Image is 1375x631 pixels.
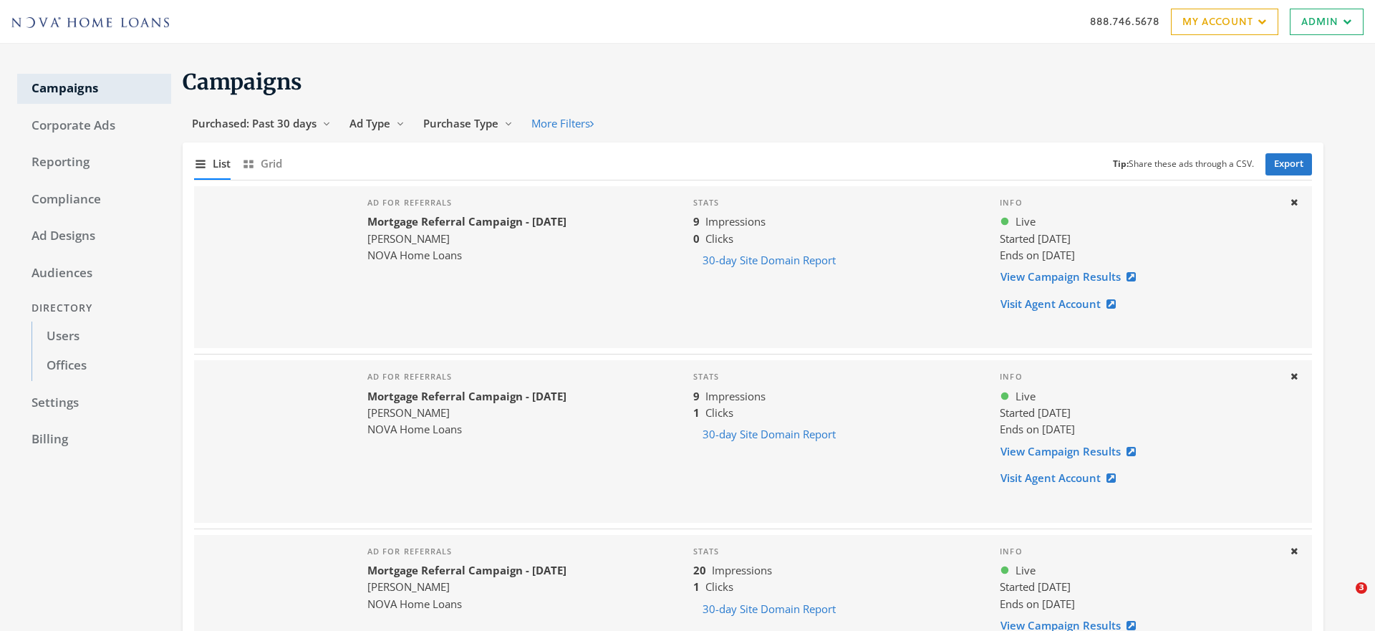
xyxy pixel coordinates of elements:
[367,247,566,264] div: NOVA Home Loans
[17,425,171,455] a: Billing
[1000,231,1278,247] div: Started [DATE]
[349,116,390,130] span: Ad Type
[693,372,978,382] h4: Stats
[1290,9,1364,35] a: Admin
[693,579,700,594] b: 1
[367,214,566,228] b: Mortgage Referral Campaign - [DATE]
[1015,562,1036,579] span: Live
[693,596,845,622] button: 30-day Site Domain Report
[1000,465,1125,491] a: Visit Agent Account
[367,198,566,208] h4: Ad for referrals
[1000,546,1278,557] h4: Info
[32,351,171,381] a: Offices
[17,295,171,322] div: Directory
[1000,372,1278,382] h4: Info
[693,198,978,208] h4: Stats
[17,148,171,178] a: Reporting
[693,421,845,448] button: 30-day Site Domain Report
[705,405,733,420] span: Clicks
[367,405,566,421] div: [PERSON_NAME]
[1171,9,1278,35] a: My Account
[17,259,171,289] a: Audiences
[1326,582,1361,617] iframe: Intercom live chat
[693,563,706,577] b: 20
[1000,264,1145,290] a: View Campaign Results
[367,389,566,403] b: Mortgage Referral Campaign - [DATE]
[367,421,566,438] div: NOVA Home Loans
[17,221,171,251] a: Ad Designs
[1090,14,1159,29] a: 888.746.5678
[693,231,700,246] b: 0
[17,388,171,418] a: Settings
[367,579,566,595] div: [PERSON_NAME]
[693,405,700,420] b: 1
[705,389,766,403] span: Impressions
[367,563,566,577] b: Mortgage Referral Campaign - [DATE]
[213,155,231,172] span: List
[1000,438,1145,465] a: View Campaign Results
[1000,579,1278,595] div: Started [DATE]
[1000,248,1075,262] span: Ends on [DATE]
[367,231,566,247] div: [PERSON_NAME]
[1000,597,1075,611] span: Ends on [DATE]
[522,110,603,137] button: More Filters
[17,185,171,215] a: Compliance
[1000,405,1278,421] div: Started [DATE]
[1000,291,1125,317] a: Visit Agent Account
[183,110,340,137] button: Purchased: Past 30 days
[705,231,733,246] span: Clicks
[261,155,282,172] span: Grid
[693,214,700,228] b: 9
[17,74,171,104] a: Campaigns
[367,372,566,382] h4: Ad for referrals
[423,116,498,130] span: Purchase Type
[705,579,733,594] span: Clicks
[192,116,317,130] span: Purchased: Past 30 days
[340,110,414,137] button: Ad Type
[1000,422,1075,436] span: Ends on [DATE]
[1113,158,1254,171] small: Share these ads through a CSV.
[1356,582,1367,594] span: 3
[1015,388,1036,405] span: Live
[1000,198,1278,208] h4: Info
[693,389,700,403] b: 9
[367,596,566,612] div: NOVA Home Loans
[11,17,169,27] img: Adwerx
[367,546,566,557] h4: Ad for referrals
[1113,158,1129,170] b: Tip:
[712,563,772,577] span: Impressions
[17,111,171,141] a: Corporate Ads
[183,68,302,95] span: Campaigns
[32,322,171,352] a: Users
[242,148,282,179] button: Grid
[693,247,845,274] button: 30-day Site Domain Report
[1265,153,1312,175] a: Export
[194,148,231,179] button: List
[693,546,978,557] h4: Stats
[414,110,522,137] button: Purchase Type
[705,214,766,228] span: Impressions
[1015,213,1036,230] span: Live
